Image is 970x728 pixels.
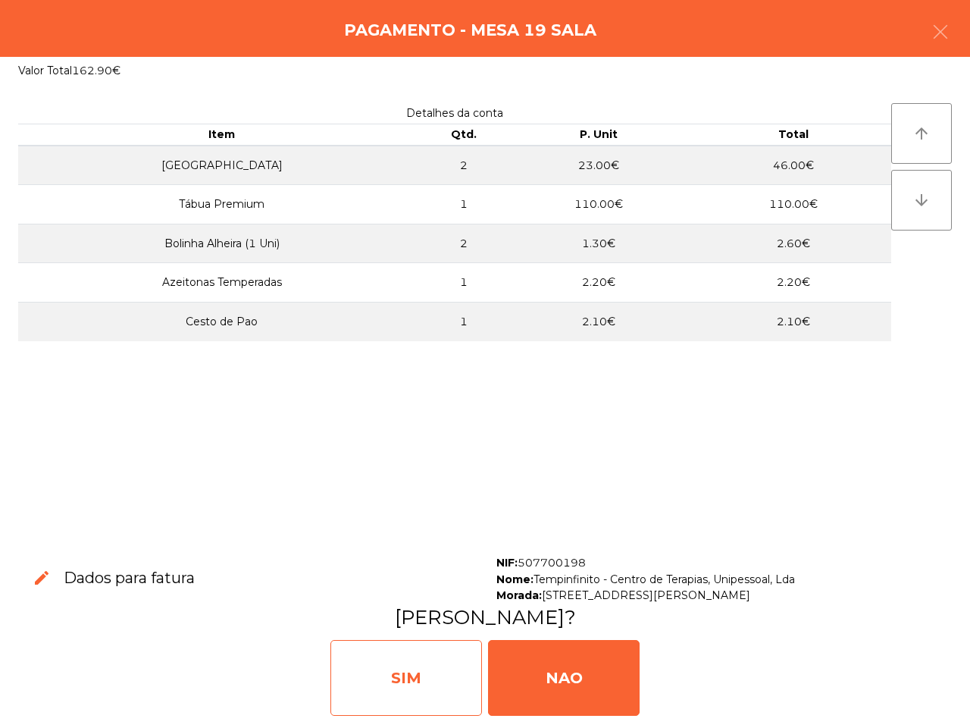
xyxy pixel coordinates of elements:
[696,146,891,185] td: 46.00€
[496,588,542,602] span: Morada:
[72,64,120,77] span: 162.90€
[696,124,891,146] th: Total
[501,146,696,185] td: 23.00€
[501,185,696,224] td: 110.00€
[501,124,696,146] th: P. Unit
[696,185,891,224] td: 110.00€
[64,567,195,588] h3: Dados para fatura
[501,224,696,263] td: 1.30€
[488,640,640,716] div: NAO
[18,64,72,77] span: Valor Total
[18,124,426,146] th: Item
[426,185,501,224] td: 1
[542,588,750,602] span: [STREET_ADDRESS][PERSON_NAME]
[912,124,931,143] i: arrow_upward
[518,556,586,570] span: 507700198
[891,103,952,164] button: arrow_upward
[18,303,426,341] td: Cesto de Pao
[426,303,501,341] td: 1
[696,224,891,263] td: 2.60€
[501,303,696,341] td: 2.10€
[33,569,51,587] span: edit
[696,263,891,303] td: 2.20€
[496,556,518,570] span: NIF:
[18,185,426,224] td: Tábua Premium
[20,557,64,600] button: edit
[330,640,482,716] div: SIM
[406,106,503,120] span: Detalhes da conta
[426,224,501,263] td: 2
[496,573,533,586] span: Nome:
[891,170,952,231] button: arrow_downward
[18,146,426,185] td: [GEOGRAPHIC_DATA]
[17,604,953,631] h3: [PERSON_NAME]?
[18,263,426,303] td: Azeitonas Temperadas
[912,191,931,209] i: arrow_downward
[501,263,696,303] td: 2.20€
[426,263,501,303] td: 1
[344,19,596,42] h4: Pagamento - Mesa 19 Sala
[426,124,501,146] th: Qtd.
[426,146,501,185] td: 2
[696,303,891,341] td: 2.10€
[18,224,426,263] td: Bolinha Alheira (1 Uni)
[533,573,795,586] span: Tempinfinito - Centro de Terapias, Unipessoal, Lda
